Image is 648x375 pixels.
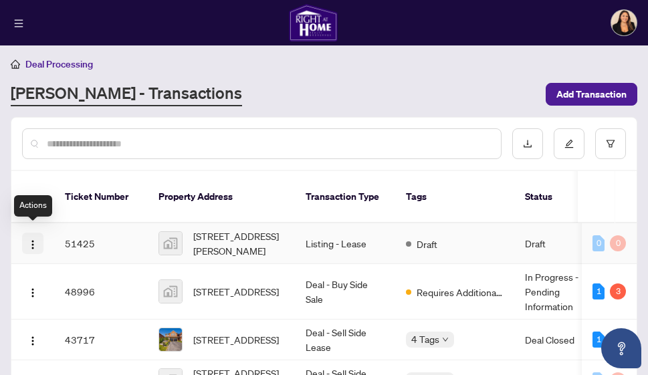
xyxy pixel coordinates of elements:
[159,280,182,303] img: thumbnail-img
[514,264,615,320] td: In Progress - Pending Information
[610,235,626,251] div: 0
[54,223,148,264] td: 51425
[546,83,637,106] button: Add Transaction
[11,59,20,69] span: home
[27,239,38,250] img: Logo
[159,328,182,351] img: thumbnail-img
[514,223,615,264] td: Draft
[592,235,605,251] div: 0
[595,128,626,159] button: filter
[512,128,543,159] button: download
[22,329,43,350] button: Logo
[22,281,43,302] button: Logo
[395,171,514,223] th: Tags
[417,237,437,251] span: Draft
[295,320,395,360] td: Deal - Sell Side Lease
[25,58,93,70] span: Deal Processing
[193,332,279,347] span: [STREET_ADDRESS]
[554,128,584,159] button: edit
[442,336,449,343] span: down
[11,82,242,106] a: [PERSON_NAME] - Transactions
[523,139,532,148] span: download
[411,332,439,347] span: 4 Tags
[22,233,43,254] button: Logo
[289,4,337,41] img: logo
[159,232,182,255] img: thumbnail-img
[592,332,605,348] div: 1
[564,139,574,148] span: edit
[606,139,615,148] span: filter
[54,320,148,360] td: 43717
[27,336,38,346] img: Logo
[514,320,615,360] td: Deal Closed
[592,283,605,299] div: 1
[295,171,395,223] th: Transaction Type
[514,171,615,223] th: Status
[295,223,395,264] td: Listing - Lease
[14,195,52,217] div: Actions
[193,284,279,299] span: [STREET_ADDRESS]
[148,171,295,223] th: Property Address
[417,285,504,299] span: Requires Additional Docs
[14,19,23,28] span: menu
[27,287,38,298] img: Logo
[54,264,148,320] td: 48996
[295,264,395,320] td: Deal - Buy Side Sale
[610,283,626,299] div: 3
[601,328,641,368] button: Open asap
[611,10,637,35] img: Profile Icon
[193,229,284,258] span: [STREET_ADDRESS][PERSON_NAME]
[54,171,148,223] th: Ticket Number
[556,84,627,105] span: Add Transaction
